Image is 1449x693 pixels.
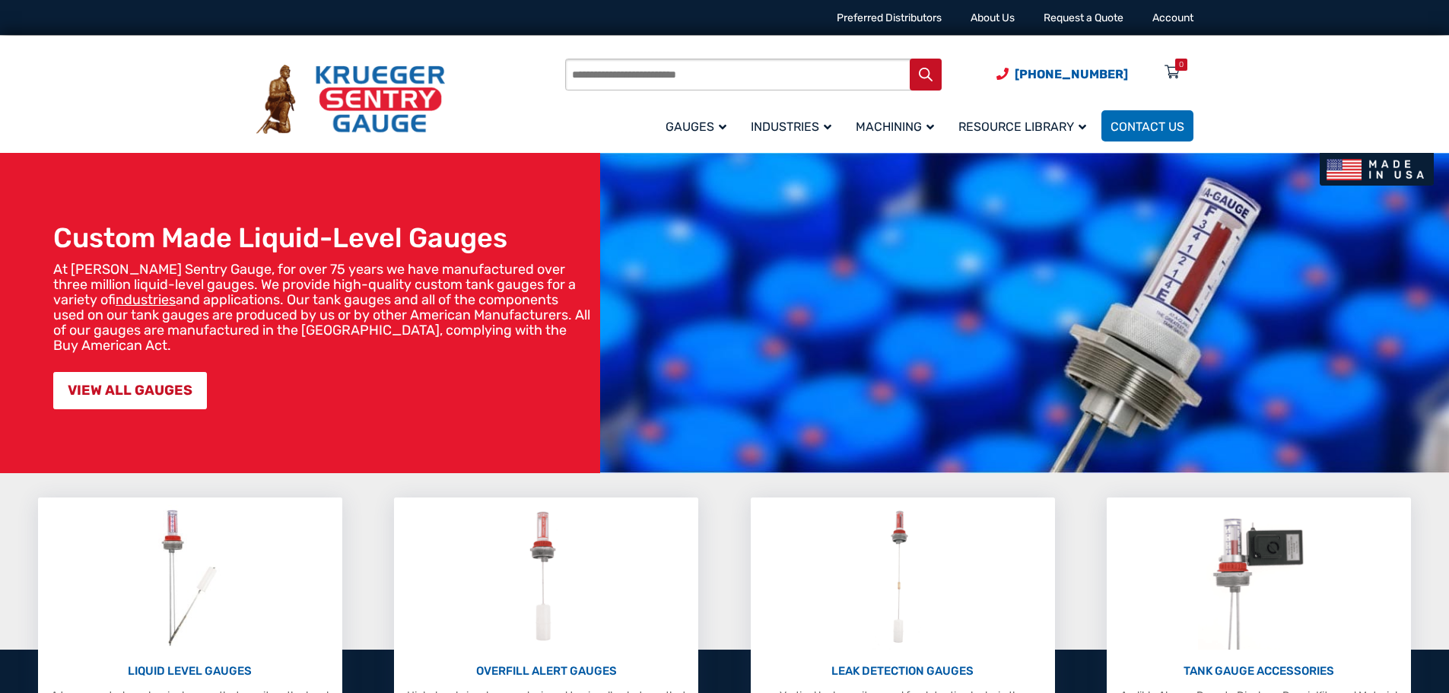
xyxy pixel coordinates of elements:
[1320,153,1434,186] img: Made In USA
[837,11,942,24] a: Preferred Distributors
[600,153,1449,473] img: bg_hero_bannerksentry
[1152,11,1193,24] a: Account
[256,65,445,135] img: Krueger Sentry Gauge
[1198,505,1320,650] img: Tank Gauge Accessories
[872,505,933,650] img: Leak Detection Gauges
[856,119,934,134] span: Machining
[751,119,831,134] span: Industries
[971,11,1015,24] a: About Us
[666,119,726,134] span: Gauges
[53,262,593,353] p: At [PERSON_NAME] Sentry Gauge, for over 75 years we have manufactured over three million liquid-l...
[53,372,207,409] a: VIEW ALL GAUGES
[1101,110,1193,141] a: Contact Us
[46,663,335,680] p: LIQUID LEVEL GAUGES
[53,221,593,254] h1: Custom Made Liquid-Level Gauges
[1015,67,1128,81] span: [PHONE_NUMBER]
[996,65,1128,84] a: Phone Number (920) 434-8860
[656,108,742,144] a: Gauges
[847,108,949,144] a: Machining
[116,291,176,308] a: industries
[1179,59,1184,71] div: 0
[1111,119,1184,134] span: Contact Us
[402,663,691,680] p: OVERFILL ALERT GAUGES
[1044,11,1123,24] a: Request a Quote
[742,108,847,144] a: Industries
[1114,663,1403,680] p: TANK GAUGE ACCESSORIES
[958,119,1086,134] span: Resource Library
[949,108,1101,144] a: Resource Library
[149,505,230,650] img: Liquid Level Gauges
[513,505,580,650] img: Overfill Alert Gauges
[758,663,1047,680] p: LEAK DETECTION GAUGES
